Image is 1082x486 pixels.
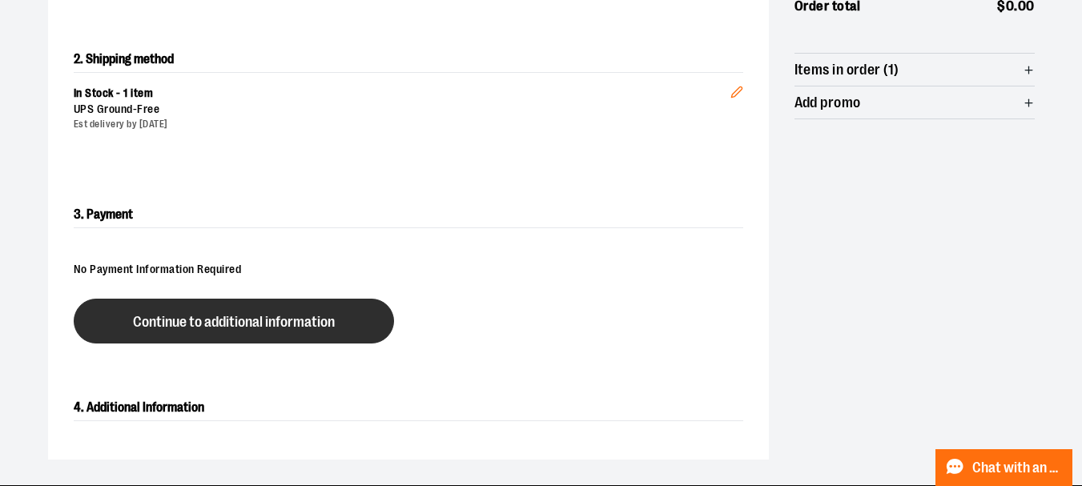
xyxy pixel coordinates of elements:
[74,395,743,421] h2: 4. Additional Information
[74,118,730,131] div: Est delivery by [DATE]
[74,254,743,286] div: No Payment Information Required
[718,60,756,116] button: Edit
[794,86,1035,118] button: Add promo
[794,95,861,110] span: Add promo
[972,460,1063,476] span: Chat with an Expert
[74,102,730,118] div: UPS Ground -
[74,86,730,102] div: In Stock - 1 item
[794,54,1035,86] button: Items in order (1)
[935,449,1073,486] button: Chat with an Expert
[74,46,743,72] h2: 2. Shipping method
[133,315,335,330] span: Continue to additional information
[794,62,899,78] span: Items in order (1)
[74,299,394,343] button: Continue to additional information
[137,102,159,115] span: Free
[74,202,743,228] h2: 3. Payment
